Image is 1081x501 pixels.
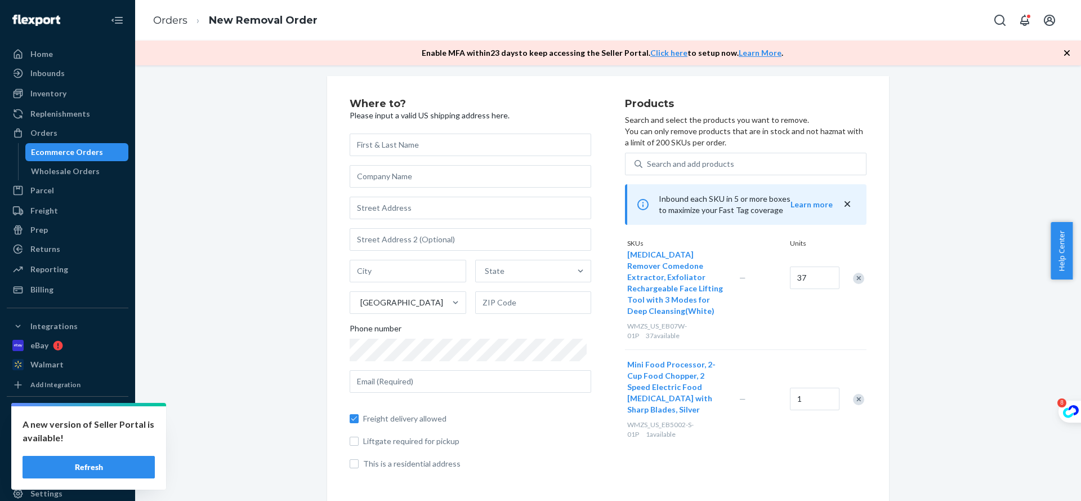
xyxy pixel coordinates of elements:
[842,198,853,210] button: close
[647,158,734,170] div: Search and add products
[7,45,128,63] a: Home
[625,184,866,225] div: Inbound each SKU in 5 or more boxes to maximize your Fast Tag coverage
[7,425,128,443] a: eBay Fast Tags
[739,394,746,404] span: —
[25,162,129,180] a: Wholesale Orders
[359,297,360,308] input: [GEOGRAPHIC_DATA]
[1013,9,1036,32] button: Open notifications
[30,321,78,332] div: Integrations
[350,437,359,446] input: Liftgate required for pickup
[30,127,57,139] div: Orders
[30,185,54,196] div: Parcel
[350,99,591,110] h2: Where to?
[144,4,327,37] ol: breadcrumbs
[350,414,359,423] input: Freight delivery allowed
[627,322,687,340] span: WMZS_US_EB07W-01P
[350,260,466,282] input: City
[7,336,128,354] a: eBay
[7,260,128,278] a: Reporting
[350,165,591,188] input: Company Name
[25,143,129,161] a: Ecommerce Orders
[625,114,866,148] p: Search and select the products you want to remove. You can only remove products that are in stock...
[422,47,783,59] p: Enable MFA within 23 days to keep accessing the Seller Portal. to setup now. .
[853,394,864,405] div: Remove Item
[627,215,726,317] button: Skin Scrubber, EZBASICS Skin Spatula, Facial Ultrasonic Cleaner, [MEDICAL_DATA] Remover Comedone ...
[646,430,676,438] span: 1 available
[350,134,591,156] input: First & Last Name
[7,378,128,392] a: Add Integration
[30,488,62,499] div: Settings
[7,317,128,335] button: Integrations
[350,323,401,339] span: Phone number
[350,110,591,121] p: Please input a valid US shipping address here.
[30,380,81,389] div: Add Integration
[650,48,687,57] a: Click here
[485,265,504,277] div: State
[627,420,694,438] span: WMZS_US_EB5002-S-01P
[350,370,591,393] input: Email (Required)
[627,360,716,414] span: Mini Food Processor, 2-Cup Food Chopper, 2 Speed Electric Food [MEDICAL_DATA] with Sharp Blades, ...
[363,413,591,424] span: Freight delivery allowed
[363,436,591,447] span: Liftgate required for pickup
[646,331,680,340] span: 37 available
[31,166,100,177] div: Wholesale Orders
[7,85,128,103] a: Inventory
[1051,222,1073,280] button: Help Center
[7,406,128,424] button: Fast Tags
[30,68,65,79] div: Inbounds
[350,197,591,219] input: Street Address
[350,459,359,468] input: This is a residential address
[7,281,128,299] a: Billing
[739,273,746,282] span: —
[30,108,90,119] div: Replenishments
[853,273,864,284] div: Remove Item
[209,14,318,26] a: New Removal Order
[627,216,723,316] span: Skin Scrubber, EZBASICS Skin Spatula, Facial Ultrasonic Cleaner, [MEDICAL_DATA] Remover Comedone ...
[23,456,155,478] button: Refresh
[7,202,128,220] a: Freight
[363,458,591,469] span: This is a residential address
[360,297,443,308] div: [GEOGRAPHIC_DATA]
[788,238,838,250] div: Units
[30,340,48,351] div: eBay
[7,356,128,374] a: Walmart
[625,238,788,250] div: SKUs
[7,64,128,82] a: Inbounds
[625,99,866,110] h2: Products
[7,240,128,258] a: Returns
[106,9,128,32] button: Close Navigation
[790,388,839,410] input: Quantity
[30,88,66,99] div: Inventory
[7,105,128,123] a: Replenishments
[1038,9,1061,32] button: Open account menu
[30,243,60,255] div: Returns
[30,264,68,275] div: Reporting
[7,444,128,462] a: Walmart Fast Tags
[739,48,781,57] a: Learn More
[153,14,187,26] a: Orders
[989,9,1011,32] button: Open Search Box
[475,291,592,314] input: ZIP Code
[7,467,128,480] a: Add Fast Tag
[23,418,155,445] p: A new version of Seller Portal is available!
[31,147,103,158] div: Ecommerce Orders
[12,15,60,26] img: Flexport logo
[30,224,48,236] div: Prep
[7,181,128,199] a: Parcel
[30,284,53,295] div: Billing
[30,205,58,216] div: Freight
[30,359,64,370] div: Walmart
[790,267,839,289] input: Quantity
[7,124,128,142] a: Orders
[30,48,53,60] div: Home
[350,228,591,251] input: Street Address 2 (Optional)
[627,359,726,415] button: Mini Food Processor, 2-Cup Food Chopper, 2 Speed Electric Food [MEDICAL_DATA] with Sharp Blades, ...
[790,199,833,210] button: Learn more
[7,221,128,239] a: Prep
